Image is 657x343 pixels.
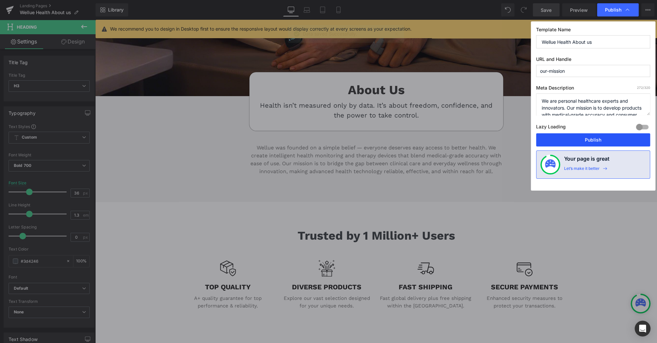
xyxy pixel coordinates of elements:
span: Wellue was founded on a simple belief — everyone deserves easy access to better health. We create... [155,125,407,155]
label: Meta Description [536,85,650,93]
strong: About Us [253,63,309,77]
span: /320 [637,86,650,90]
span: 272 [637,86,643,90]
label: Lazy Loading [536,122,566,133]
div: Open Intercom Messenger [635,321,650,336]
p: Fast global delivery plus free shipping within the [GEOGRAPHIC_DATA]. [285,275,376,290]
label: URL and Handle [536,56,650,65]
p: Explore our vast selection designed for your unique needs. [186,275,277,290]
b: FAST SHIPPING [303,263,357,271]
button: Publish [536,133,650,146]
label: Template Name [536,27,650,35]
p: Enhanced security measures to protect your transactions. [384,275,475,290]
span: Publish [605,7,621,13]
b: SECURE PAYMENTS [396,263,463,271]
b: DIVERSE PRODUCTS [197,263,266,271]
h4: Your page is great [564,155,610,166]
textarea: We are personal healthcare experts and innovators. Our mission is to develop products with medica... [536,93,650,116]
b: TOP QUALITY [110,263,156,271]
img: onboarding-status.svg [545,159,556,170]
p: Health isn’t measured only by data. It’s about freedom, confidence, and the power to take control. [165,81,397,100]
p: A+ quality guarantee for top performance & reliability. [87,275,179,290]
div: Let’s make it better [564,166,600,174]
